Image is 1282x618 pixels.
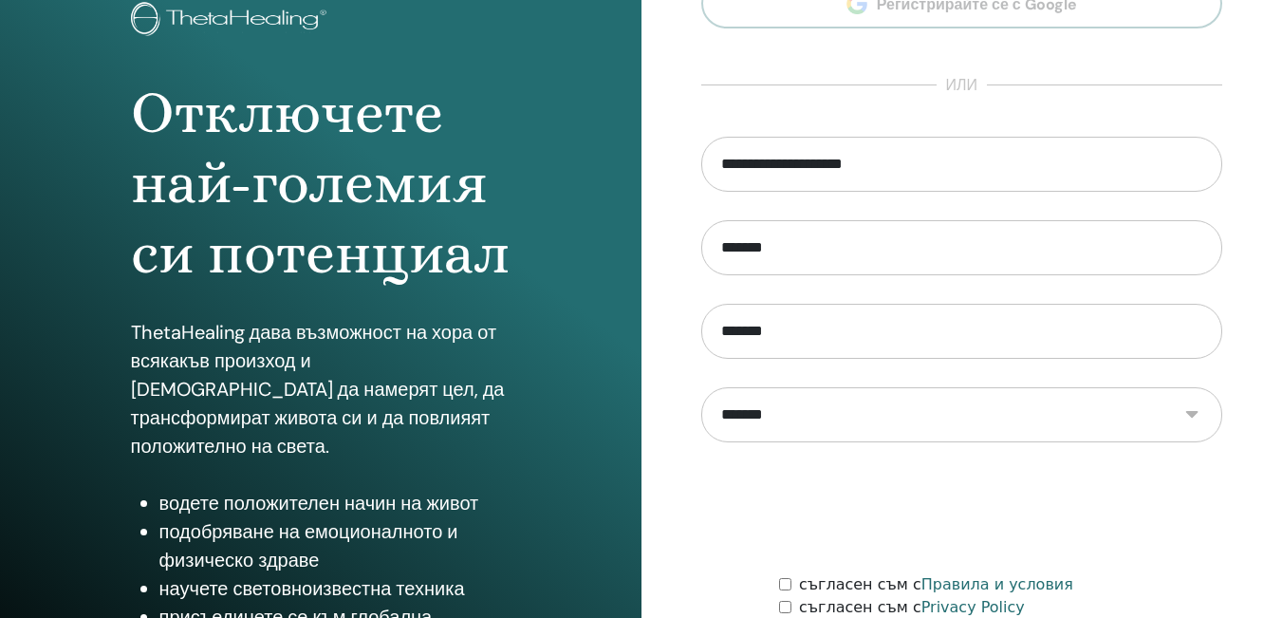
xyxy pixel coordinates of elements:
iframe: reCAPTCHA [817,471,1105,545]
p: ThetaHealing дава възможност на хора от всякакъв произход и [DEMOGRAPHIC_DATA] да намерят цел, да... [131,318,511,460]
li: водете положителен начин на живот [159,489,511,517]
li: научете световноизвестна техника [159,574,511,603]
a: Privacy Policy [921,598,1025,616]
h1: Отключете най-големия си потенциал [131,78,511,290]
span: или [937,74,988,97]
label: съгласен съм с [799,573,1073,596]
a: Правила и условия [921,575,1073,593]
li: подобряване на емоционалното и физическо здраве [159,517,511,574]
